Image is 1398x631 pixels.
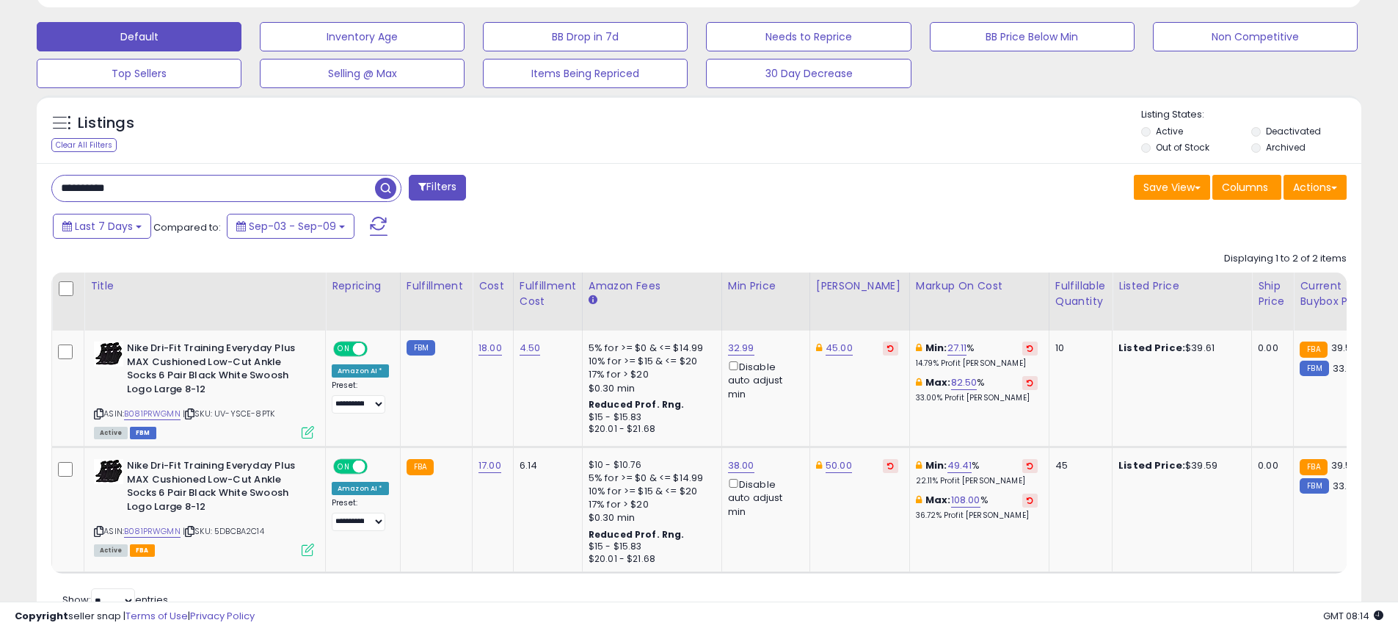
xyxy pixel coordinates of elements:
small: FBM [407,340,435,356]
button: Inventory Age [260,22,465,51]
button: Items Being Repriced [483,59,688,88]
div: $0.30 min [589,382,710,395]
button: 30 Day Decrease [706,59,911,88]
div: % [916,376,1038,403]
button: Sep-03 - Sep-09 [227,214,354,239]
img: 41-oLTPbz1L._SL40_.jpg [94,459,123,484]
div: 5% for >= $0 & <= $14.99 [589,472,710,485]
a: B081PRWGMN [124,525,181,538]
a: Privacy Policy [190,609,255,623]
a: 32.99 [728,341,754,356]
div: ASIN: [94,459,314,555]
div: Amazon AI * [332,364,389,378]
div: [PERSON_NAME] [816,278,903,294]
h5: Listings [78,113,134,134]
div: $15 - $15.83 [589,411,710,424]
div: Ship Price [1258,278,1287,309]
b: Max: [925,375,951,389]
button: Actions [1284,175,1347,200]
span: 39.59 [1331,341,1358,355]
div: Markup on Cost [916,278,1043,294]
div: 10 [1055,342,1101,355]
div: $20.01 - $21.68 [589,553,710,566]
button: Default [37,22,241,51]
img: 41-oLTPbz1L._SL40_.jpg [94,342,123,367]
label: Out of Stock [1156,141,1209,154]
button: Filters [409,175,466,201]
button: Top Sellers [37,59,241,88]
p: 22.11% Profit [PERSON_NAME] [916,476,1038,486]
b: Nike Dri-Fit Training Everyday Plus MAX Cushioned Low-Cut Ankle Socks 6 Pair Black White Swoosh L... [127,459,305,517]
span: 39.59 [1331,458,1358,472]
span: Show: entries [62,593,168,607]
div: seller snap | | [15,610,255,624]
div: Listed Price [1118,278,1245,294]
span: 33.89 [1333,479,1359,493]
div: ASIN: [94,342,314,437]
small: FBA [1300,459,1327,475]
button: Last 7 Days [53,214,151,239]
div: $10 - $10.76 [589,459,710,472]
span: Compared to: [153,220,221,234]
div: $39.59 [1118,459,1240,472]
div: Disable auto adjust min [728,358,798,401]
span: ON [335,343,353,356]
a: B081PRWGMN [124,408,181,420]
a: 108.00 [951,493,980,508]
p: 36.72% Profit [PERSON_NAME] [916,511,1038,521]
small: FBM [1300,478,1328,494]
span: | SKU: UV-YSCE-8PTK [183,408,274,419]
b: Reduced Prof. Rng. [589,528,685,541]
div: $0.30 min [589,511,710,524]
div: Cost [478,278,507,294]
span: OFF [365,343,389,356]
button: Non Competitive [1153,22,1358,51]
label: Active [1156,125,1183,137]
button: Selling @ Max [260,59,465,88]
div: Preset: [332,498,389,531]
span: 2025-09-17 08:14 GMT [1323,609,1383,623]
div: 0.00 [1258,342,1282,355]
div: % [916,342,1038,369]
span: Sep-03 - Sep-09 [249,219,336,234]
b: Listed Price: [1118,341,1185,355]
button: Save View [1134,175,1210,200]
b: Max: [925,493,951,507]
div: 17% for > $20 [589,368,710,381]
span: | SKU: 5DBCBA2C14 [183,525,264,537]
div: Repricing [332,278,394,294]
span: FBA [130,544,155,557]
div: Fulfillment Cost [520,278,576,309]
p: Listing States: [1141,108,1361,122]
small: FBA [407,459,434,475]
small: FBA [1300,342,1327,358]
th: The percentage added to the cost of goods (COGS) that forms the calculator for Min & Max prices. [909,273,1049,331]
a: 4.50 [520,341,541,356]
span: Last 7 Days [75,219,133,234]
button: BB Drop in 7d [483,22,688,51]
div: 45 [1055,459,1101,472]
button: BB Price Below Min [930,22,1135,51]
a: 50.00 [826,458,852,473]
span: OFF [365,461,389,473]
a: 82.50 [951,375,977,390]
a: 45.00 [826,341,853,356]
p: 33.00% Profit [PERSON_NAME] [916,393,1038,403]
span: 33.89 [1333,361,1359,375]
span: ON [335,461,353,473]
div: 0.00 [1258,459,1282,472]
div: $39.61 [1118,342,1240,355]
label: Archived [1266,141,1306,154]
div: 6.14 [520,459,571,472]
div: Displaying 1 to 2 of 2 items [1224,252,1347,266]
b: Min: [925,341,947,355]
span: Columns [1222,180,1268,195]
div: 10% for >= $15 & <= $20 [589,485,710,498]
button: Columns [1212,175,1281,200]
b: Reduced Prof. Rng. [589,398,685,411]
b: Nike Dri-Fit Training Everyday Plus MAX Cushioned Low-Cut Ankle Socks 6 Pair Black White Swoosh L... [127,342,305,400]
p: 14.79% Profit [PERSON_NAME] [916,358,1038,369]
div: 5% for >= $0 & <= $14.99 [589,342,710,355]
div: Current Buybox Price [1300,278,1375,309]
div: $20.01 - $21.68 [589,423,710,436]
